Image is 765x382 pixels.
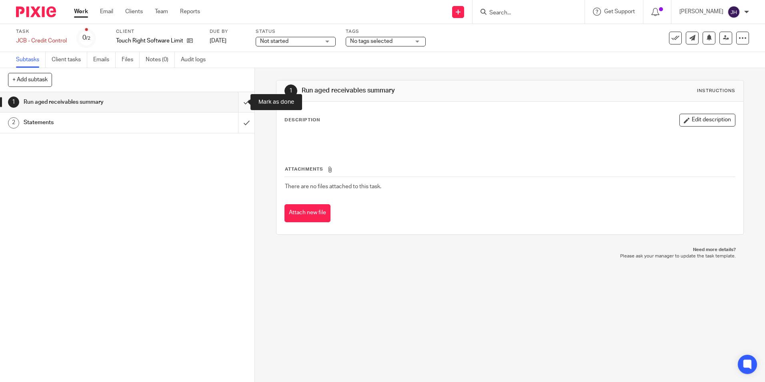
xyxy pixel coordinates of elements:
[604,9,635,14] span: Get Support
[74,8,88,16] a: Work
[116,28,200,35] label: Client
[16,28,67,35] label: Task
[16,52,46,68] a: Subtasks
[86,36,90,40] small: /2
[8,97,19,108] div: 1
[100,8,113,16] a: Email
[302,86,527,95] h1: Run aged receivables summary
[181,52,212,68] a: Audit logs
[727,6,740,18] img: svg%3E
[82,33,90,42] div: 0
[284,253,735,259] p: Please ask your manager to update the task template.
[24,117,161,129] h1: Statements
[16,37,67,45] div: JCB - Credit Control
[679,114,735,127] button: Edit description
[16,6,56,17] img: Pixie
[346,28,426,35] label: Tags
[697,88,735,94] div: Instructions
[285,167,323,171] span: Attachments
[284,84,297,97] div: 1
[284,204,330,222] button: Attach new file
[93,52,116,68] a: Emails
[8,117,19,129] div: 2
[210,28,246,35] label: Due by
[180,8,200,16] a: Reports
[284,247,735,253] p: Need more details?
[8,73,52,86] button: + Add subtask
[24,96,161,108] h1: Run aged receivables summary
[210,38,226,44] span: [DATE]
[350,38,393,44] span: No tags selected
[489,10,561,17] input: Search
[284,117,320,123] p: Description
[125,8,143,16] a: Clients
[679,8,723,16] p: [PERSON_NAME]
[122,52,140,68] a: Files
[260,38,288,44] span: Not started
[116,37,183,45] p: Touch Right Software Limited
[52,52,87,68] a: Client tasks
[285,184,381,189] span: There are no files attached to this task.
[146,52,175,68] a: Notes (0)
[256,28,336,35] label: Status
[155,8,168,16] a: Team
